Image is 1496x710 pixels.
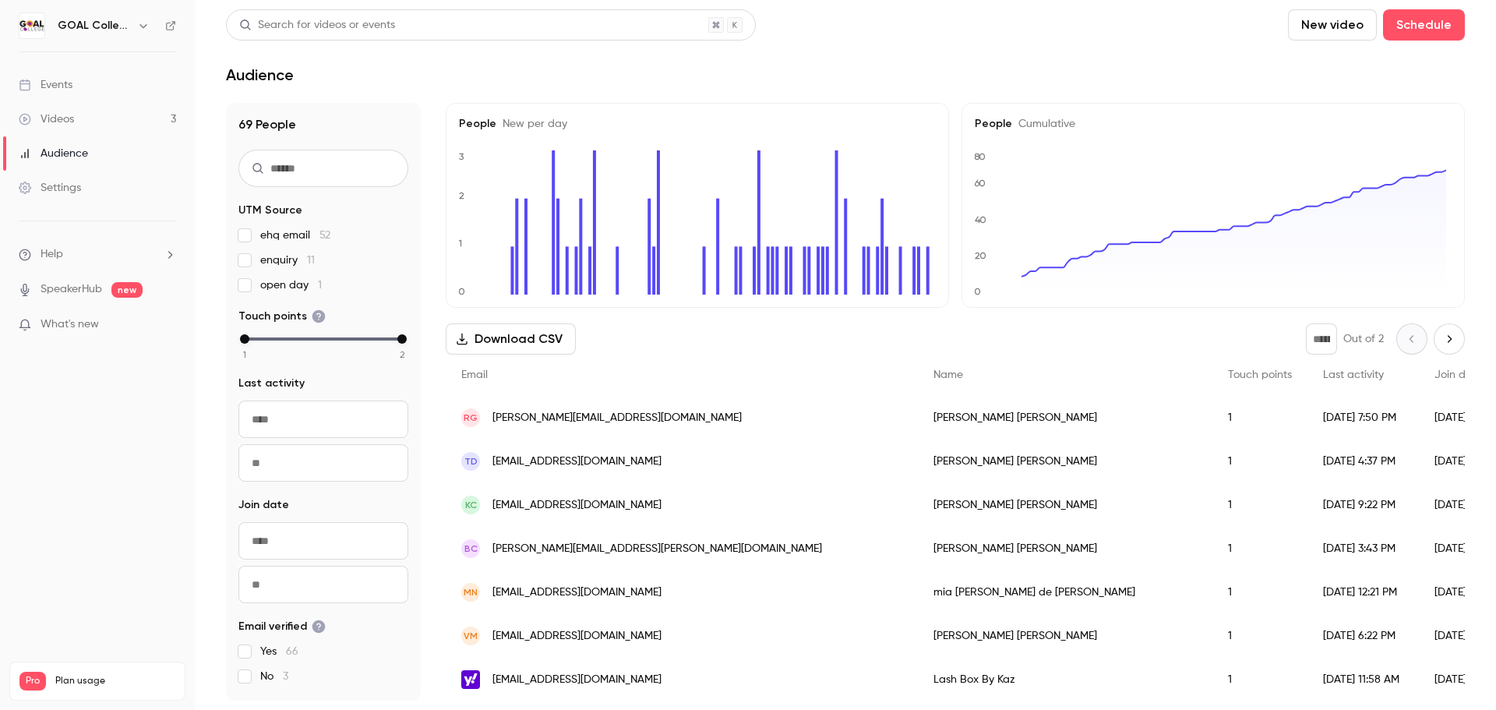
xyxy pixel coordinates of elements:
[1323,369,1384,380] span: Last activity
[1434,323,1465,355] button: Next page
[19,672,46,691] span: Pro
[41,246,63,263] span: Help
[238,444,408,482] input: To
[492,628,662,645] span: [EMAIL_ADDRESS][DOMAIN_NAME]
[1212,658,1307,701] div: 1
[974,178,986,189] text: 60
[111,282,143,298] span: new
[19,13,44,38] img: GOAL College
[260,253,315,268] span: enquiry
[975,116,1452,132] h5: People
[283,671,288,682] span: 3
[318,280,322,291] span: 1
[243,348,246,362] span: 1
[238,376,305,391] span: Last activity
[238,497,289,513] span: Join date
[1307,570,1419,614] div: [DATE] 12:21 PM
[238,309,326,324] span: Touch points
[492,585,662,601] span: [EMAIL_ADDRESS][DOMAIN_NAME]
[446,323,576,355] button: Download CSV
[19,180,81,196] div: Settings
[19,111,74,127] div: Videos
[238,203,302,218] span: UTM Source
[260,644,298,659] span: Yes
[492,541,822,557] span: [PERSON_NAME][EMAIL_ADDRESS][PERSON_NAME][DOMAIN_NAME]
[975,214,986,225] text: 40
[19,77,72,93] div: Events
[459,116,936,132] h5: People
[458,286,465,297] text: 0
[464,411,478,425] span: RG
[459,190,464,201] text: 2
[464,542,478,556] span: BC
[397,334,407,344] div: max
[918,483,1212,527] div: [PERSON_NAME] [PERSON_NAME]
[260,277,322,293] span: open day
[1307,527,1419,570] div: [DATE] 3:43 PM
[226,65,294,84] h1: Audience
[238,522,408,560] input: From
[238,566,408,603] input: To
[492,454,662,470] span: [EMAIL_ADDRESS][DOMAIN_NAME]
[1307,614,1419,658] div: [DATE] 6:22 PM
[492,410,742,426] span: [PERSON_NAME][EMAIL_ADDRESS][DOMAIN_NAME]
[286,646,298,657] span: 66
[260,669,288,684] span: No
[1012,118,1075,129] span: Cumulative
[918,527,1212,570] div: [PERSON_NAME] [PERSON_NAME]
[1307,658,1419,701] div: [DATE] 11:58 AM
[260,228,330,243] span: ehq email
[1383,9,1465,41] button: Schedule
[1212,527,1307,570] div: 1
[238,619,326,634] span: Email verified
[459,151,464,162] text: 3
[19,246,176,263] li: help-dropdown-opener
[458,238,462,249] text: 1
[157,318,176,332] iframe: Noticeable Trigger
[1212,396,1307,440] div: 1
[1307,440,1419,483] div: [DATE] 4:37 PM
[1212,570,1307,614] div: 1
[41,281,102,298] a: SpeakerHub
[1307,396,1419,440] div: [DATE] 7:50 PM
[918,614,1212,658] div: [PERSON_NAME] [PERSON_NAME]
[492,497,662,514] span: [EMAIL_ADDRESS][DOMAIN_NAME]
[496,118,567,129] span: New per day
[975,250,986,261] text: 20
[464,585,478,599] span: mn
[1343,331,1384,347] p: Out of 2
[461,670,480,689] img: yahoo.com.au
[933,369,963,380] span: Name
[918,570,1212,614] div: mia [PERSON_NAME] de [PERSON_NAME]
[1307,483,1419,527] div: [DATE] 9:22 PM
[918,396,1212,440] div: [PERSON_NAME] [PERSON_NAME]
[307,255,315,266] span: 11
[41,316,99,333] span: What's new
[319,230,330,241] span: 52
[58,18,131,34] h6: GOAL College
[465,498,477,512] span: KC
[400,348,405,362] span: 2
[239,17,395,34] div: Search for videos or events
[1434,369,1483,380] span: Join date
[19,146,88,161] div: Audience
[238,115,408,134] h1: 69 People
[1228,369,1292,380] span: Touch points
[464,629,478,643] span: VM
[918,658,1212,701] div: Lash Box By Kaz
[461,369,488,380] span: Email
[1212,440,1307,483] div: 1
[918,440,1212,483] div: [PERSON_NAME] [PERSON_NAME]
[1212,614,1307,658] div: 1
[240,334,249,344] div: min
[1212,483,1307,527] div: 1
[974,151,986,162] text: 80
[974,286,981,297] text: 0
[238,401,408,438] input: From
[1288,9,1377,41] button: New video
[464,454,478,468] span: TD
[55,675,175,687] span: Plan usage
[492,672,662,688] span: [EMAIL_ADDRESS][DOMAIN_NAME]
